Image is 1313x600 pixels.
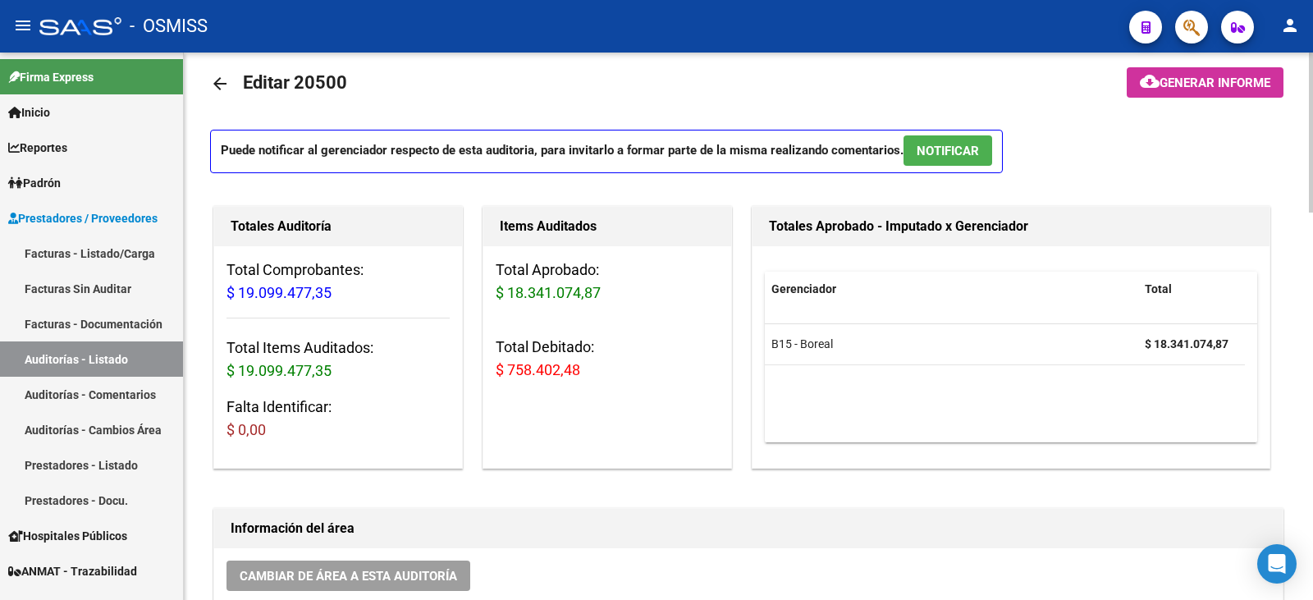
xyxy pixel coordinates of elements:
[1160,76,1270,90] span: Generar informe
[226,396,450,442] h3: Falta Identificar:
[1257,544,1297,584] div: Open Intercom Messenger
[226,362,332,379] span: $ 19.099.477,35
[1280,16,1300,35] mat-icon: person
[130,8,208,44] span: - OSMISS
[1140,71,1160,91] mat-icon: cloud_download
[231,515,1266,542] h1: Información del área
[8,562,137,580] span: ANMAT - Trazabilidad
[917,144,979,158] span: NOTIFICAR
[210,74,230,94] mat-icon: arrow_back
[13,16,33,35] mat-icon: menu
[8,527,127,545] span: Hospitales Públicos
[1145,337,1228,350] strong: $ 18.341.074,87
[769,213,1253,240] h1: Totales Aprobado - Imputado x Gerenciador
[496,361,580,378] span: $ 758.402,48
[500,213,715,240] h1: Items Auditados
[496,336,719,382] h3: Total Debitado:
[226,259,450,305] h3: Total Comprobantes:
[496,284,601,301] span: $ 18.341.074,87
[243,72,347,93] span: Editar 20500
[231,213,446,240] h1: Totales Auditoría
[8,174,61,192] span: Padrón
[210,130,1003,173] p: Puede notificar al gerenciador respecto de esta auditoria, para invitarlo a formar parte de la mi...
[1138,272,1245,307] datatable-header-cell: Total
[904,135,992,166] button: NOTIFICAR
[226,284,332,301] span: $ 19.099.477,35
[8,139,67,157] span: Reportes
[1127,67,1283,98] button: Generar informe
[8,209,158,227] span: Prestadores / Proveedores
[765,272,1138,307] datatable-header-cell: Gerenciador
[8,68,94,86] span: Firma Express
[226,421,266,438] span: $ 0,00
[496,259,719,305] h3: Total Aprobado:
[240,569,457,584] span: Cambiar de área a esta auditoría
[771,337,833,350] span: B15 - Boreal
[1145,282,1172,295] span: Total
[771,282,836,295] span: Gerenciador
[8,103,50,121] span: Inicio
[226,337,450,382] h3: Total Items Auditados:
[226,561,470,591] button: Cambiar de área a esta auditoría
